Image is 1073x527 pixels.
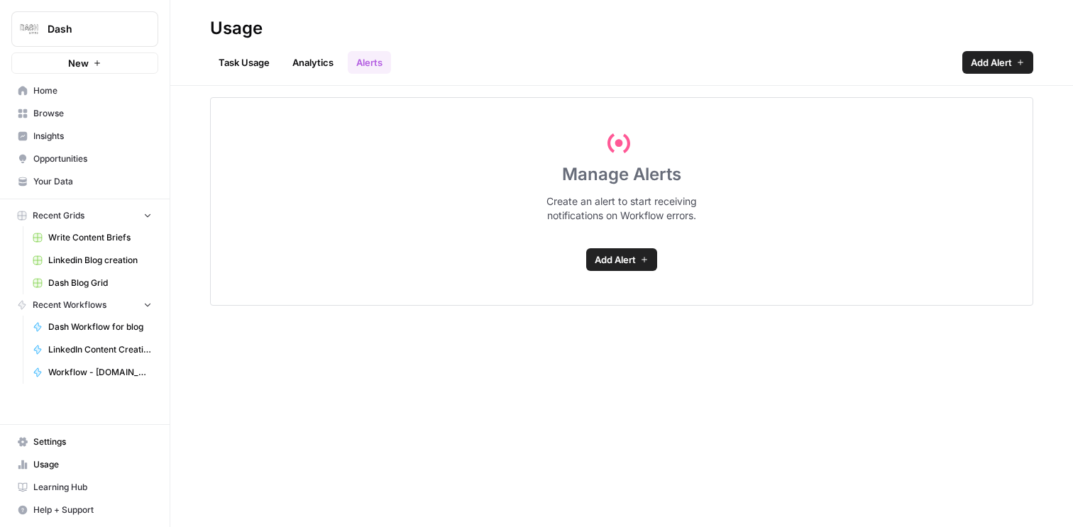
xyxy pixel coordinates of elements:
span: LinkedIn Content Creation [48,343,152,356]
a: Analytics [284,51,342,74]
span: New [68,56,89,70]
button: New [11,52,158,74]
a: LinkedIn Content Creation [26,338,158,361]
div: Usage [210,17,263,40]
a: Alerts [348,51,391,74]
span: Workflow - [DOMAIN_NAME] Blog [48,366,152,379]
h1: Manage Alerts [562,163,681,186]
a: Home [11,79,158,102]
span: Linkedin Blog creation [48,254,152,267]
a: Opportunities [11,148,158,170]
span: Recent Workflows [33,299,106,311]
a: Workflow - [DOMAIN_NAME] Blog [26,361,158,384]
span: Settings [33,436,152,448]
button: Workspace: Dash [11,11,158,47]
a: Write Content Briefs [26,226,158,249]
a: Dash Blog Grid [26,272,158,294]
img: Dash Logo [16,16,42,42]
span: Help + Support [33,504,152,516]
span: Write Content Briefs [48,231,152,244]
a: Learning Hub [11,476,158,499]
span: Browse [33,107,152,120]
a: Add Alert [962,51,1033,74]
a: Task Usage [210,51,278,74]
span: Learning Hub [33,481,152,494]
a: Usage [11,453,158,476]
a: Linkedin Blog creation [26,249,158,272]
a: Insights [11,125,158,148]
span: Create an alert to start receiving notifications on Workflow errors. [546,194,697,223]
span: Dash Blog Grid [48,277,152,289]
span: Add Alert [595,253,636,267]
span: Home [33,84,152,97]
button: Recent Workflows [11,294,158,316]
span: Insights [33,130,152,143]
span: Dash Workflow for blog [48,321,152,333]
a: Settings [11,431,158,453]
span: Add Alert [971,55,1012,70]
button: Recent Grids [11,205,158,226]
a: Dash Workflow for blog [26,316,158,338]
button: Help + Support [11,499,158,521]
a: Your Data [11,170,158,193]
span: Opportunities [33,152,152,165]
a: Browse [11,102,158,125]
span: Dash [48,22,133,36]
span: Recent Grids [33,209,84,222]
span: Your Data [33,175,152,188]
span: Usage [33,458,152,471]
a: Add Alert [586,248,657,271]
